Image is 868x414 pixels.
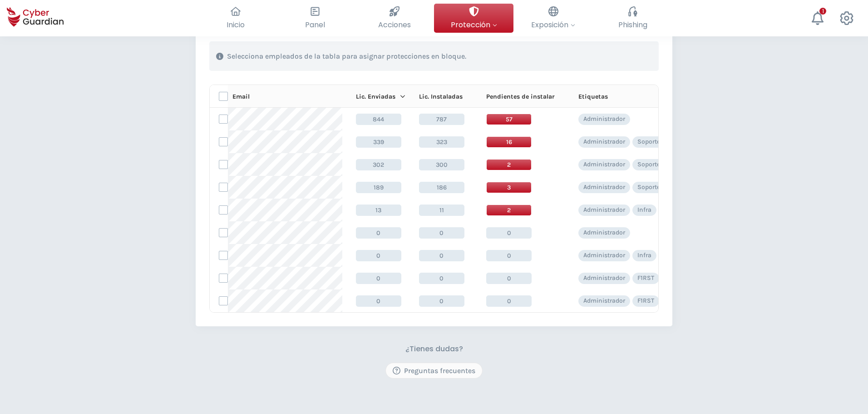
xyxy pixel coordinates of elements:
[593,4,672,33] button: Phishing
[583,251,625,259] p: Administrador
[583,115,625,123] p: Administrador
[637,274,654,282] p: F1RST
[419,205,464,216] span: 11
[583,274,625,282] p: Administrador
[356,205,401,216] span: 13
[583,183,625,191] p: Administrador
[486,273,532,284] span: 0
[356,136,401,148] span: 339
[196,4,275,33] button: Inicio
[356,227,401,239] span: 0
[419,114,464,125] span: 787
[356,273,401,284] span: 0
[356,114,401,125] span: 844
[419,250,464,261] span: 0
[637,297,654,305] p: F1RST
[356,295,401,307] span: 0
[419,295,464,307] span: 0
[637,251,651,259] p: Infra
[275,4,355,33] button: Panel
[405,344,463,354] h3: ¿Tienes dudas?
[419,136,464,148] span: 323
[486,250,532,261] span: 0
[227,19,245,30] span: Inicio
[637,138,660,146] p: Soporte
[819,8,826,15] div: 1
[434,4,513,33] button: Protección
[531,19,575,30] span: Exposición
[618,19,647,30] span: Phishing
[486,182,532,193] span: 3
[486,136,532,148] span: 16
[451,19,497,30] span: Protección
[486,205,532,216] span: 2
[419,92,473,101] div: Lic. Instaladas
[385,363,483,379] button: Preguntas frecuentes
[378,19,411,30] span: Acciones
[513,4,593,33] button: Exposición
[419,182,464,193] span: 186
[419,273,464,284] span: 0
[305,19,325,30] span: Panel
[393,365,475,376] div: Preguntas frecuentes
[356,92,405,101] div: Lic. Enviadas
[583,229,625,237] p: Administrador
[637,206,651,214] p: Infra
[227,52,466,61] p: Selecciona empleados de la tabla para asignar protecciones en bloque.
[486,227,532,239] span: 0
[355,4,434,33] button: Acciones
[637,160,660,169] p: Soporte
[583,160,625,169] p: Administrador
[486,92,565,101] div: Pendientes de instalar
[419,159,464,170] span: 300
[486,159,532,170] span: 2
[419,227,464,239] span: 0
[583,206,625,214] p: Administrador
[356,250,401,261] span: 0
[486,295,532,307] span: 0
[637,183,660,191] p: Soporte
[356,182,401,193] span: 189
[578,92,665,101] div: Etiquetas
[486,114,532,125] span: 57
[356,159,401,170] span: 302
[232,92,342,101] div: Email
[583,297,625,305] p: Administrador
[583,138,625,146] p: Administrador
